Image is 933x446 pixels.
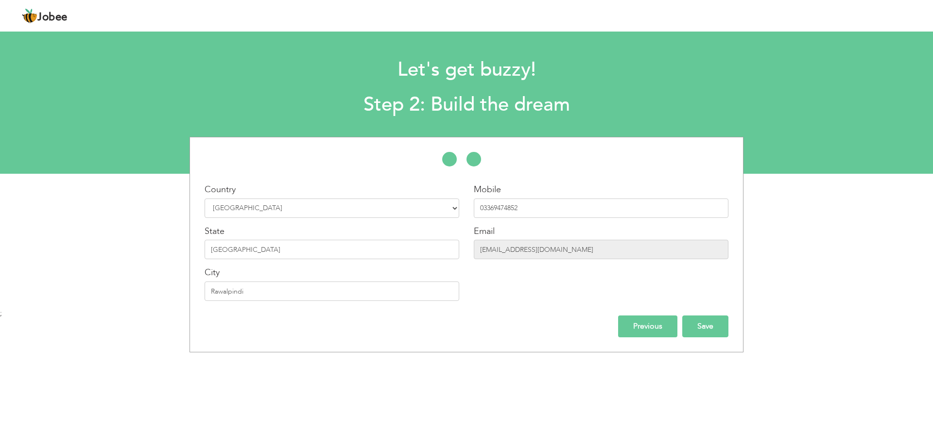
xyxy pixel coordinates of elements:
[22,8,37,24] img: jobee.io
[37,12,68,23] span: Jobee
[205,183,236,196] label: Country
[618,315,677,337] input: Previous
[474,183,501,196] label: Mobile
[124,57,809,83] h1: Let's get buzzy!
[205,266,220,279] label: City
[205,225,225,238] label: State
[124,92,809,117] h2: Step 2: Build the dream
[474,225,495,238] label: Email
[682,315,728,337] input: Save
